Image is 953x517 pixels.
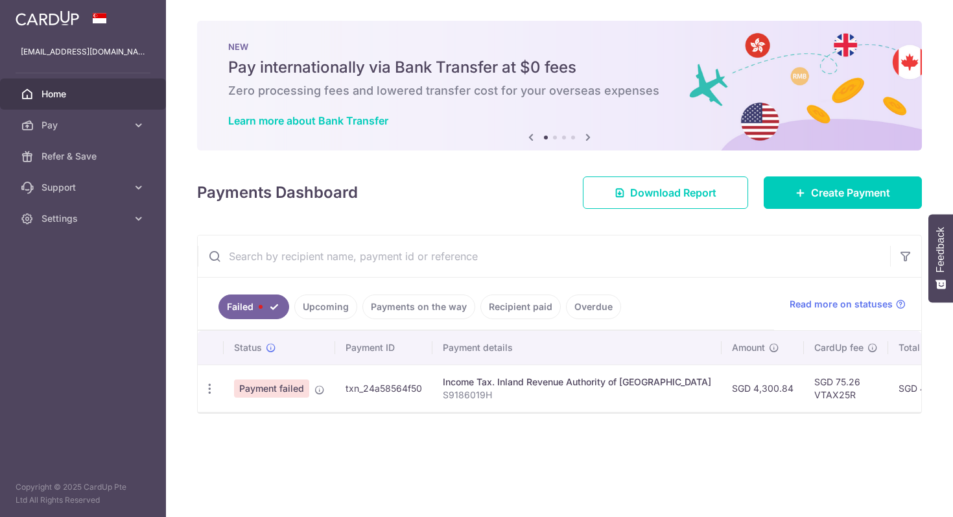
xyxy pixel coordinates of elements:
[41,88,127,101] span: Home
[804,365,888,412] td: SGD 75.26 VTAX25R
[234,379,309,398] span: Payment failed
[21,45,145,58] p: [EMAIL_ADDRESS][DOMAIN_NAME]
[362,295,475,319] a: Payments on the way
[928,214,953,302] button: Feedback - Show survey
[814,341,864,354] span: CardUp fee
[722,365,804,412] td: SGD 4,300.84
[899,341,941,354] span: Total amt.
[732,341,765,354] span: Amount
[869,478,940,511] iframe: Opens a widget where you can find more information
[811,185,890,200] span: Create Payment
[218,295,289,319] a: Failed
[764,176,922,209] a: Create Payment
[790,298,906,311] a: Read more on statuses
[335,365,432,412] td: txn_24a58564f50
[197,181,358,204] h4: Payments Dashboard
[790,298,893,311] span: Read more on statuses
[443,376,711,389] div: Income Tax. Inland Revenue Authority of [GEOGRAPHIC_DATA]
[566,295,621,319] a: Overdue
[41,212,127,225] span: Settings
[432,331,722,365] th: Payment details
[228,83,891,99] h6: Zero processing fees and lowered transfer cost for your overseas expenses
[41,119,127,132] span: Pay
[583,176,748,209] a: Download Report
[197,21,922,150] img: Bank transfer banner
[228,114,388,127] a: Learn more about Bank Transfer
[41,150,127,163] span: Refer & Save
[335,331,432,365] th: Payment ID
[234,341,262,354] span: Status
[935,227,947,272] span: Feedback
[228,42,891,52] p: NEW
[480,295,561,319] a: Recipient paid
[630,185,716,200] span: Download Report
[294,295,357,319] a: Upcoming
[16,10,79,26] img: CardUp
[198,235,890,277] input: Search by recipient name, payment id or reference
[41,181,127,194] span: Support
[443,389,711,402] p: S9186019H
[228,57,891,78] h5: Pay internationally via Bank Transfer at $0 fees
